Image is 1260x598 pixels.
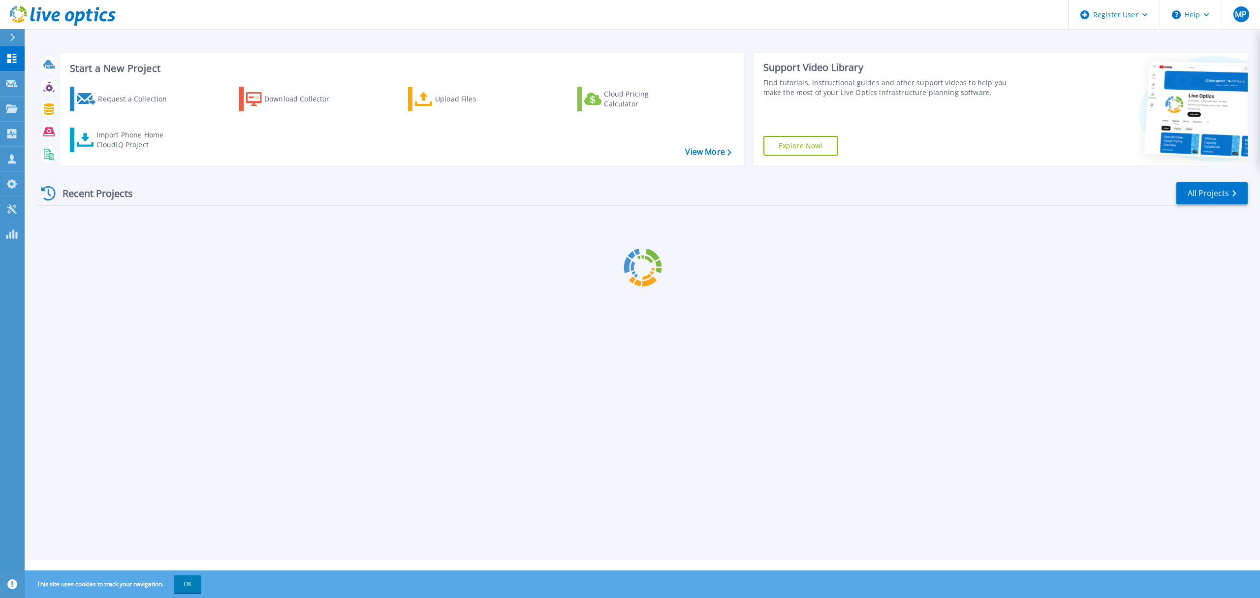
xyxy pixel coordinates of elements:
[408,87,518,111] a: Upload Files
[264,89,343,109] div: Download Collector
[685,147,731,157] a: View More
[763,136,838,156] a: Explore Now!
[70,87,180,111] a: Request a Collection
[38,181,146,205] div: Recent Projects
[1176,182,1248,204] a: All Projects
[98,89,177,109] div: Request a Collection
[1235,10,1247,18] span: MP
[604,89,683,109] div: Cloud Pricing Calculator
[763,78,1019,98] div: Find tutorials, instructional guides and other support videos to help you make the most of your L...
[27,575,201,593] span: This site uses cookies to track your navigation.
[96,130,173,150] div: Import Phone Home CloudIQ Project
[577,87,687,111] a: Cloud Pricing Calculator
[435,89,514,109] div: Upload Files
[763,61,1019,74] div: Support Video Library
[174,575,201,593] button: OK
[70,63,731,74] h3: Start a New Project
[239,87,349,111] a: Download Collector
